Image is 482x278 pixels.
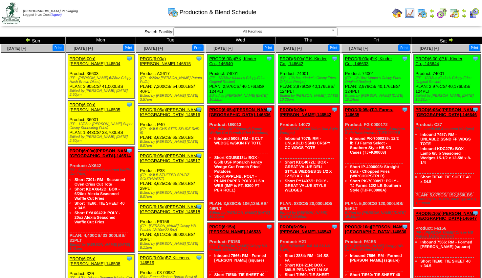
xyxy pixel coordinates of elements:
div: (12/2 lb TJ Farms Select - Southern Style Hashbrowns (TJFR00008)) [345,127,410,135]
div: (FP - [PERSON_NAME] Crispy HB Patties 12/10ct/22.5oz) [345,244,410,252]
a: [DATE] [+] [349,46,368,51]
div: Edited by [PERSON_NAME] [DATE] 10:14pm [345,94,410,102]
a: PROD(6:10a)[PERSON_NAME][GEOGRAPHIC_DATA]-146636 [345,224,407,234]
div: Product: P38 PLAN: 3,625CS / 65,250LBS / 29PLT [138,152,204,201]
img: Tooltip [402,106,408,113]
img: Tooltip [126,147,133,154]
div: Product: 36001 PLAN: 1,843CS / 38,700LBS [68,101,134,145]
a: Short KD14072L: BOX - GREAT VALUE DELI STYLE WEDGES 15 1/2 X 12 5/8 X 7 1/4 [285,160,332,178]
div: Product: F6156 PLAN: 3,911CS / 66,000LBS / 30PLT [138,203,204,252]
div: Edited by [PERSON_NAME] [DATE] 8:11pm [140,242,204,250]
a: (logout) [51,13,62,17]
div: Edited by [PERSON_NAME] [DATE] 2:50pm [70,89,134,97]
a: PROD(6:05a)[PERSON_NAME][GEOGRAPHIC_DATA]-146536 [209,107,271,117]
div: (FP - 6/3LB CHS STFD SPUDZ RND 9) [140,127,204,135]
img: Tooltip [196,203,202,210]
div: Edited by [PERSON_NAME] [DATE] 10:28pm [415,94,480,102]
div: (FP - PENNANT 6/6 1/4 SS LB NWS) [280,244,340,252]
img: zoroco-logo-small.webp [2,2,20,24]
img: arrowleft.gif [429,8,435,13]
div: (FP - 6/20oz Alexia Seasoned Waffle Cut Fries) [70,168,134,176]
div: (FP - [PERSON_NAME] 6/28oz Crispy Hash Brown Dices) [70,76,134,84]
img: Tooltip [331,106,338,113]
div: Product: 74001 PLAN: 2,976CS / 40,176LBS / 124PLT [414,55,480,104]
img: Tooltip [266,106,273,113]
a: [DATE] [+] [7,46,26,51]
a: PROD(6:10a)[PERSON_NAME][GEOGRAPHIC_DATA]-146647 [415,211,477,221]
div: (FP - 12/28oz [PERSON_NAME] Super Crispy Shoestring Fries) [70,122,134,130]
button: Print [469,44,480,51]
a: PROD(6:00a)[PERSON_NAME]-146504 [70,56,120,66]
a: [DATE] [+] [213,46,232,51]
img: Tooltip [126,101,133,108]
td: Tue [136,37,205,44]
img: Tooltip [196,106,202,113]
div: (FP - [PERSON_NAME] Crispy HB Patties 12/10ct/22.5oz) [415,231,480,239]
a: Short KDAX642D: BOX - 6/20oz Alexia Seasoned Waffle Cut Fries [75,187,120,201]
a: Inbound KDC27B: BOX - Lamb 6/5lb Seasoned Wedges 15-1/2 x 12-5/8 x 8-1/4 [420,146,471,165]
a: Short IP-4000008: Straight Cuts - Chopped Fries (WIPCHOPSTRLB) [350,164,399,178]
div: Product: C27 PLAN: 5,075CS / 152,250LBS [414,106,480,207]
img: calendarprod.gif [417,8,427,18]
img: Tooltip [126,255,133,262]
img: Tooltip [472,210,479,216]
img: home.gif [392,8,403,18]
img: arrowleft.gif [25,37,31,42]
img: Tooltip [126,55,133,62]
img: calendarinout.gif [449,8,460,18]
a: PROD(6:00a)[PERSON_NAME]-146515 [140,56,191,66]
td: Fri [341,37,411,44]
img: calendarcustomer.gif [469,8,479,18]
a: Inbound PK-7000239: 12/2 lb TJ Farms Select - Southern Style HB KD Cases (TJFK00008) [350,136,399,155]
div: Edited by [PERSON_NAME] [DATE] 10:30pm [415,197,480,205]
a: PROD(6:05a)[PERSON_NAME][GEOGRAPHIC_DATA]-146517 [140,153,201,163]
div: Edited by [PERSON_NAME] [DATE] 10:15pm [345,211,410,219]
div: Product: AX642 PLAN: 4,400CS / 33,000LBS / 31PLT [68,147,134,253]
button: Print [53,44,64,51]
a: PROD(6:15a)[PERSON_NAME]-146538 [209,224,261,234]
div: Edited by [PERSON_NAME] [DATE] 8:07pm [140,140,204,148]
span: Production & Blend Schedule [179,9,256,16]
button: Print [123,44,134,51]
span: Logged in as Crost [23,10,78,17]
a: [DATE] [+] [144,46,163,51]
a: Short TIE60: TIE SHEET 40 x 34.5 [75,201,125,210]
button: Print [192,44,204,51]
a: Short PY14072i: POLY - GREAT VALUE STYLE WEDGES [285,179,328,192]
a: Short 2884: RM - 1/4 SS FA [285,253,329,263]
button: Print [263,44,274,51]
div: Product: AX617 PLAN: 7,200CS / 54,000LBS / 40PLT [138,55,204,104]
div: Product: P40 PLAN: 3,625CS / 65,250LBS [138,106,204,150]
span: [DATE] [+] [420,46,439,51]
a: Short PK-7000897: POLY - TJ Farms 12/2 LB Southern Style (TJFP00008A) [350,179,401,192]
div: Product: 74001 PLAN: 2,976CS / 40,176LBS / 124PLT [208,55,274,104]
a: Inbound 5008: RM - 8 CUT WEDGE w/SKIN FY TOTE [214,136,263,145]
a: PROD(6:05a)[PERSON_NAME]-146508 [70,256,120,266]
a: Short PYAX042J: POLY - 20oz Alexia Seasoned Waffle Cut Fries [75,211,120,224]
div: Edited by [PERSON_NAME] [DATE] 10:00pm [209,211,274,219]
img: calendarprod.gif [168,7,178,17]
img: Tooltip [402,223,408,230]
img: line_graph.gif [405,8,415,18]
img: arrowleft.gif [462,8,467,13]
a: PROD(6:00a)P.K, Kinder Co.,-146633 [345,56,392,66]
div: Product: 36603 PLAN: 3,905CS / 41,000LBS [68,55,134,99]
div: (FP - 12/18oz Kinder's Crispy Fries - Original Recipe) [280,76,340,84]
a: [DATE] [+] [283,46,302,51]
img: calendarblend.gif [437,8,447,18]
a: Short KDUB013L: BOX - 6/5lb USF Monarch Fancy Wedge Cut French Fried Potatoes [214,155,262,174]
a: Short TIE60: TIE SHEET 40 x 34.5 [420,259,471,268]
div: Product: UB013 PLAN: 3,538CS / 106,125LBS / 49PLT [208,106,274,221]
span: [DATE] [+] [74,46,93,51]
img: Tooltip [331,55,338,62]
td: Wed [205,37,276,44]
div: (FP - 6/20oz [PERSON_NAME] Potato Puffs) [140,76,204,84]
div: (FP - 12/18oz Kinder's Crispy Fries - Original Recipe) [415,76,480,84]
div: Edited by [PERSON_NAME] [DATE] 3:57pm [140,94,204,102]
img: Tooltip [331,223,338,230]
button: Print [398,44,410,51]
div: Edited by [PERSON_NAME] [DATE] 3:41pm [70,243,134,251]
